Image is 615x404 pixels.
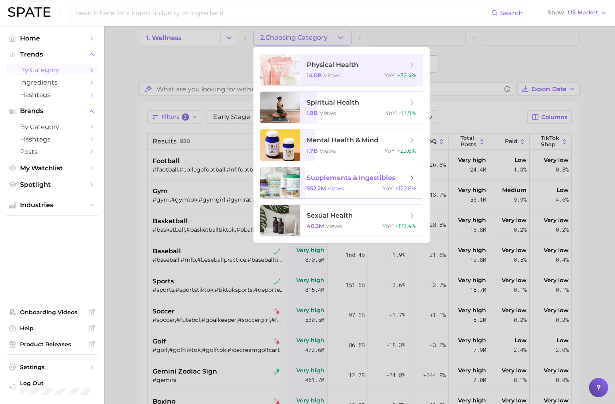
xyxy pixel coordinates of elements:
[395,222,416,230] span: +172.4%
[20,325,84,332] span: Help
[6,121,98,133] a: by Category
[307,185,326,192] span: 552.2m
[20,135,84,143] span: Hashtags
[6,133,98,145] a: Hashtags
[6,76,98,89] a: Ingredients
[320,147,336,154] span: views
[6,338,98,350] a: Product Releases
[6,162,98,174] a: My Watchlist
[307,72,322,79] span: 14.0b
[75,6,491,20] input: Search here for a brand, industry, or ingredient
[395,185,416,192] span: +122.6%
[20,51,84,58] span: Trends
[500,9,523,17] span: Search
[307,174,395,182] span: supplements & ingestibles
[6,199,98,211] button: Industries
[20,202,84,209] span: Industries
[6,89,98,101] a: Hashtags
[20,107,84,115] span: Brands
[307,136,378,144] span: mental health & mind
[253,47,430,243] ul: 2.Choosing Category
[20,34,84,42] span: Home
[6,145,98,158] a: Posts
[307,147,318,154] span: 1.7b
[326,222,342,230] span: views
[398,109,416,117] span: +13.9%
[6,64,98,76] a: by Category
[8,7,50,17] img: SPATE
[20,66,84,74] span: by Category
[6,32,98,44] a: Home
[6,178,98,191] a: Spotlight
[386,109,397,117] span: YoY :
[20,341,84,348] span: Product Releases
[6,377,98,398] a: Log out. Currently logged in with e-mail addison@spate.nyc.
[6,48,98,61] button: Trends
[20,123,84,131] span: by Category
[20,181,84,188] span: Spotlight
[20,164,84,172] span: My Watchlist
[320,109,336,117] span: views
[6,361,98,373] a: Settings
[568,10,598,15] span: US Market
[307,109,318,117] span: 1.9b
[546,8,609,18] button: ShowUS Market
[307,99,359,106] span: spiritual health
[20,309,84,316] span: Onboarding Videos
[382,222,394,230] span: YoY :
[397,72,416,79] span: +32.4%
[6,322,98,334] a: Help
[20,364,84,371] span: Settings
[307,212,353,219] span: sexual health
[307,61,358,69] span: physical health
[384,72,396,79] span: YoY :
[397,147,416,154] span: +23.6%
[384,147,396,154] span: YoY :
[307,222,324,230] span: 40.3m
[382,185,394,192] span: YoY :
[6,105,98,117] button: Brands
[20,380,91,387] span: Log Out
[324,72,340,79] span: views
[20,91,84,99] span: Hashtags
[548,10,565,15] span: Show
[328,185,344,192] span: views
[20,79,84,86] span: Ingredients
[20,148,84,156] span: Posts
[6,306,98,318] a: Onboarding Videos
